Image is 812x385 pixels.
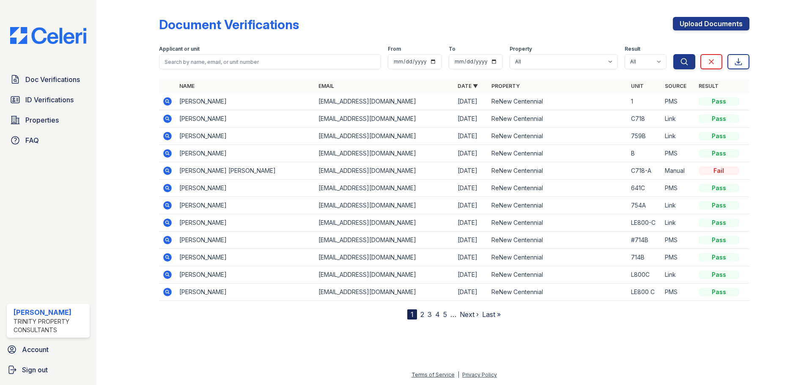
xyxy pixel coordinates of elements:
a: Unit [631,83,644,89]
div: [PERSON_NAME] [14,307,86,317]
td: ReNew Centennial [488,214,627,232]
td: [DATE] [454,284,488,301]
span: ID Verifications [25,95,74,105]
div: Trinity Property Consultants [14,317,86,334]
a: Upload Documents [673,17,749,30]
td: ReNew Centennial [488,249,627,266]
td: B [628,145,661,162]
td: L800C [628,266,661,284]
td: [DATE] [454,162,488,180]
a: Privacy Policy [462,371,497,378]
div: Pass [699,218,739,227]
div: | [458,371,459,378]
td: PMS [661,180,695,197]
td: [PERSON_NAME] [176,249,315,266]
div: 1 [407,309,417,319]
td: [EMAIL_ADDRESS][DOMAIN_NAME] [315,93,454,110]
td: ReNew Centennial [488,93,627,110]
td: [PERSON_NAME] [176,110,315,128]
td: ReNew Centennial [488,110,627,128]
td: [PERSON_NAME] [176,214,315,232]
a: Terms of Service [411,371,455,378]
td: [PERSON_NAME] [176,232,315,249]
td: PMS [661,249,695,266]
td: C718-A [628,162,661,180]
div: Pass [699,236,739,244]
div: Pass [699,270,739,279]
td: [DATE] [454,180,488,197]
td: [EMAIL_ADDRESS][DOMAIN_NAME] [315,145,454,162]
span: Doc Verifications [25,74,80,85]
td: 641C [628,180,661,197]
a: ID Verifications [7,91,90,108]
td: PMS [661,232,695,249]
td: [EMAIL_ADDRESS][DOMAIN_NAME] [315,249,454,266]
a: Sign out [3,361,93,378]
td: ReNew Centennial [488,180,627,197]
td: [DATE] [454,249,488,266]
td: 1 [628,93,661,110]
div: Fail [699,167,739,175]
a: 4 [435,310,440,319]
td: [EMAIL_ADDRESS][DOMAIN_NAME] [315,284,454,301]
div: Pass [699,132,739,140]
a: 5 [443,310,447,319]
span: Sign out [22,365,48,375]
td: [PERSON_NAME] [PERSON_NAME] [176,162,315,180]
span: … [450,309,456,319]
td: ReNew Centennial [488,232,627,249]
div: Pass [699,288,739,296]
a: 3 [428,310,432,319]
td: [PERSON_NAME] [176,284,315,301]
td: Link [661,128,695,145]
td: [DATE] [454,128,488,145]
a: Name [179,83,195,89]
a: FAQ [7,132,90,149]
span: Account [22,344,49,355]
label: Property [510,46,532,52]
div: Document Verifications [159,17,299,32]
a: Email [318,83,334,89]
td: ReNew Centennial [488,284,627,301]
a: Properties [7,112,90,128]
td: LE800 C [628,284,661,301]
td: ReNew Centennial [488,145,627,162]
span: FAQ [25,135,39,145]
div: Pass [699,201,739,210]
a: Property [491,83,520,89]
td: [DATE] [454,145,488,162]
input: Search by name, email, or unit number [159,54,381,69]
td: [EMAIL_ADDRESS][DOMAIN_NAME] [315,197,454,214]
td: [EMAIL_ADDRESS][DOMAIN_NAME] [315,232,454,249]
td: ReNew Centennial [488,266,627,284]
div: Pass [699,97,739,106]
td: [DATE] [454,93,488,110]
a: Date ▼ [458,83,478,89]
td: [DATE] [454,232,488,249]
div: Pass [699,115,739,123]
td: PMS [661,93,695,110]
a: Last » [482,310,501,319]
td: [PERSON_NAME] [176,266,315,284]
td: 714B [628,249,661,266]
td: ReNew Centennial [488,162,627,180]
td: [PERSON_NAME] [176,197,315,214]
div: Pass [699,149,739,158]
a: Doc Verifications [7,71,90,88]
td: Link [661,214,695,232]
td: [PERSON_NAME] [176,180,315,197]
td: [PERSON_NAME] [176,145,315,162]
a: Result [699,83,719,89]
td: [DATE] [454,214,488,232]
td: [EMAIL_ADDRESS][DOMAIN_NAME] [315,180,454,197]
a: 2 [420,310,424,319]
td: Link [661,266,695,284]
span: Properties [25,115,59,125]
td: [DATE] [454,266,488,284]
td: [DATE] [454,197,488,214]
a: Account [3,341,93,358]
td: PMS [661,284,695,301]
td: [EMAIL_ADDRESS][DOMAIN_NAME] [315,214,454,232]
td: C718 [628,110,661,128]
td: Link [661,110,695,128]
